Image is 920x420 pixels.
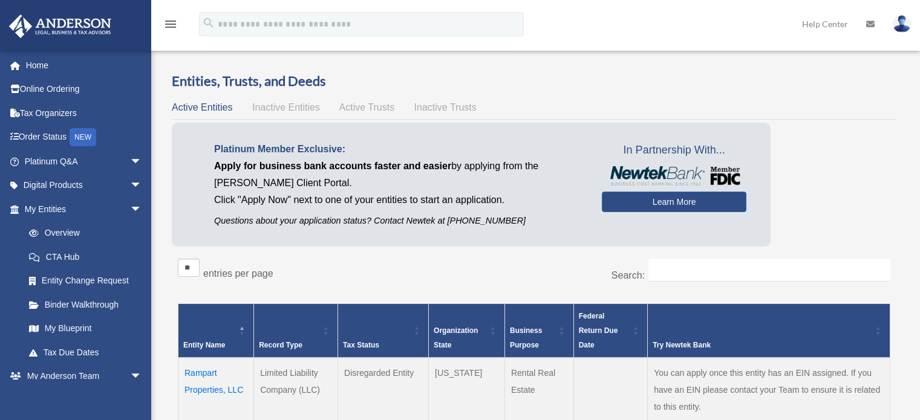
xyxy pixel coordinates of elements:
[17,340,154,364] a: Tax Due Dates
[573,303,647,358] th: Federal Return Due Date: Activate to sort
[130,197,154,222] span: arrow_drop_down
[254,303,338,358] th: Record Type: Activate to sort
[8,125,160,150] a: Order StatusNEW
[608,166,740,186] img: NewtekBankLogoSM.png
[172,72,896,91] h3: Entities, Trusts, and Deeds
[8,149,160,173] a: Platinum Q&Aarrow_drop_down
[8,197,154,221] a: My Entitiesarrow_drop_down
[8,364,160,389] a: My Anderson Teamarrow_drop_down
[653,338,872,352] div: Try Newtek Bank
[8,173,160,198] a: Digital Productsarrow_drop_down
[648,303,890,358] th: Try Newtek Bank : Activate to sort
[203,268,273,279] label: entries per page
[214,141,584,158] p: Platinum Member Exclusive:
[202,16,215,30] i: search
[163,17,178,31] i: menu
[214,192,584,208] p: Click "Apply Now" next to one of your entities to start an application.
[504,303,573,358] th: Business Purpose: Activate to sort
[214,213,584,228] p: Questions about your application status? Contact Newtek at [PHONE_NUMBER]
[579,312,618,349] span: Federal Return Due Date
[612,270,645,280] label: Search:
[70,128,96,146] div: NEW
[214,161,451,171] span: Apply for business bank accounts faster and easier
[429,303,505,358] th: Organization State: Activate to sort
[172,102,232,112] span: Active Entities
[130,149,154,174] span: arrow_drop_down
[602,192,746,212] a: Learn More
[17,317,154,341] a: My Blueprint
[8,53,160,77] a: Home
[214,158,584,192] p: by applying from the [PERSON_NAME] Client Portal.
[130,364,154,389] span: arrow_drop_down
[252,102,320,112] span: Inactive Entities
[434,326,478,349] span: Organization State
[17,221,148,245] a: Overview
[893,15,911,33] img: User Pic
[5,15,115,38] img: Anderson Advisors Platinum Portal
[8,77,160,102] a: Online Ordering
[259,341,302,349] span: Record Type
[343,341,379,349] span: Tax Status
[510,326,542,349] span: Business Purpose
[17,269,154,293] a: Entity Change Request
[414,102,477,112] span: Inactive Trusts
[163,21,178,31] a: menu
[602,141,746,160] span: In Partnership With...
[339,102,395,112] span: Active Trusts
[183,341,225,349] span: Entity Name
[178,303,254,358] th: Entity Name: Activate to invert sorting
[8,101,160,125] a: Tax Organizers
[17,245,154,269] a: CTA Hub
[338,303,429,358] th: Tax Status: Activate to sort
[130,173,154,198] span: arrow_drop_down
[17,292,154,317] a: Binder Walkthrough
